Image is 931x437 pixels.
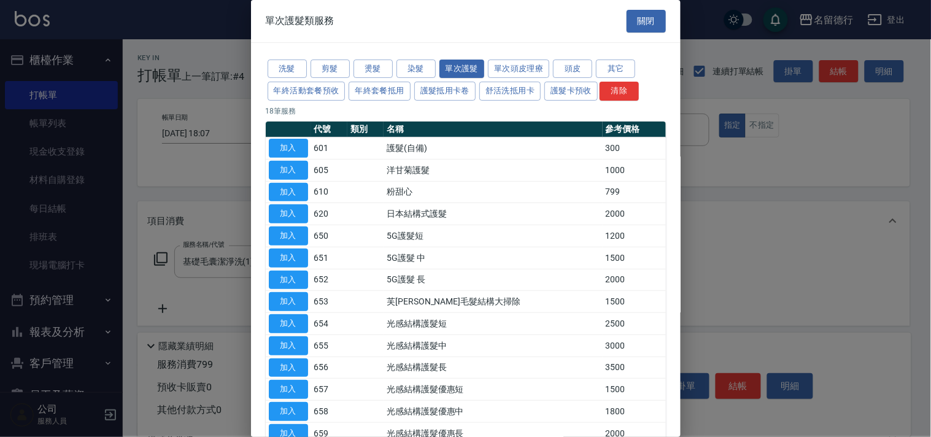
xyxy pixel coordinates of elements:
td: 1000 [603,159,666,181]
td: 658 [311,401,347,423]
button: 加入 [269,292,308,311]
td: 護髮(自備) [384,137,603,160]
button: 單次頭皮理療 [488,60,549,79]
td: 光感結構護髮優惠短 [384,379,603,401]
td: 3000 [603,335,666,357]
button: 加入 [269,336,308,355]
td: 652 [311,269,347,291]
button: 頭皮 [553,60,592,79]
button: 燙髮 [353,60,393,79]
button: 加入 [269,161,308,180]
button: 染髮 [396,60,436,79]
button: 加入 [269,380,308,399]
td: 5G護髮短 [384,225,603,247]
button: 加入 [269,249,308,268]
td: 2000 [603,203,666,225]
td: 1500 [603,247,666,269]
td: 620 [311,203,347,225]
td: 657 [311,379,347,401]
td: 1500 [603,379,666,401]
button: 單次護髮 [439,60,485,79]
td: 651 [311,247,347,269]
button: 加入 [269,226,308,246]
button: 關閉 [627,10,666,33]
th: 類別 [347,122,384,137]
td: 610 [311,181,347,203]
td: 1500 [603,291,666,313]
td: 洋甘菊護髮 [384,159,603,181]
button: 護髮抵用卡卷 [414,82,476,101]
td: 2500 [603,313,666,335]
button: 加入 [269,402,308,421]
td: 654 [311,313,347,335]
td: 2000 [603,269,666,291]
td: 光感結構護髮長 [384,357,603,379]
td: 656 [311,357,347,379]
button: 剪髮 [311,60,350,79]
th: 名稱 [384,122,603,137]
button: 加入 [269,139,308,158]
button: 加入 [269,358,308,377]
button: 加入 [269,271,308,290]
button: 加入 [269,204,308,223]
td: 300 [603,137,666,160]
td: 5G護髮 中 [384,247,603,269]
button: 年終套餐抵用 [349,82,410,101]
td: 601 [311,137,347,160]
button: 年終活動套餐預收 [268,82,346,101]
button: 加入 [269,183,308,202]
button: 洗髮 [268,60,307,79]
td: 605 [311,159,347,181]
p: 18 筆服務 [266,106,666,117]
td: 光感結構護髮短 [384,313,603,335]
td: 650 [311,225,347,247]
button: 清除 [600,82,639,101]
td: 粉甜心 [384,181,603,203]
button: 護髮卡預收 [544,82,598,101]
td: 655 [311,335,347,357]
td: 653 [311,291,347,313]
button: 加入 [269,314,308,333]
td: 芙[PERSON_NAME]毛髮結構大掃除 [384,291,603,313]
td: 799 [603,181,666,203]
td: 光感結構護髮中 [384,335,603,357]
td: 1800 [603,401,666,423]
th: 參考價格 [603,122,666,137]
td: 1200 [603,225,666,247]
td: 光感結構護髮優惠中 [384,401,603,423]
th: 代號 [311,122,347,137]
span: 單次護髮類服務 [266,15,334,27]
td: 3500 [603,357,666,379]
button: 舒活洗抵用卡 [479,82,541,101]
td: 日本結構式護髮 [384,203,603,225]
button: 其它 [596,60,635,79]
td: 5G護髮 長 [384,269,603,291]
